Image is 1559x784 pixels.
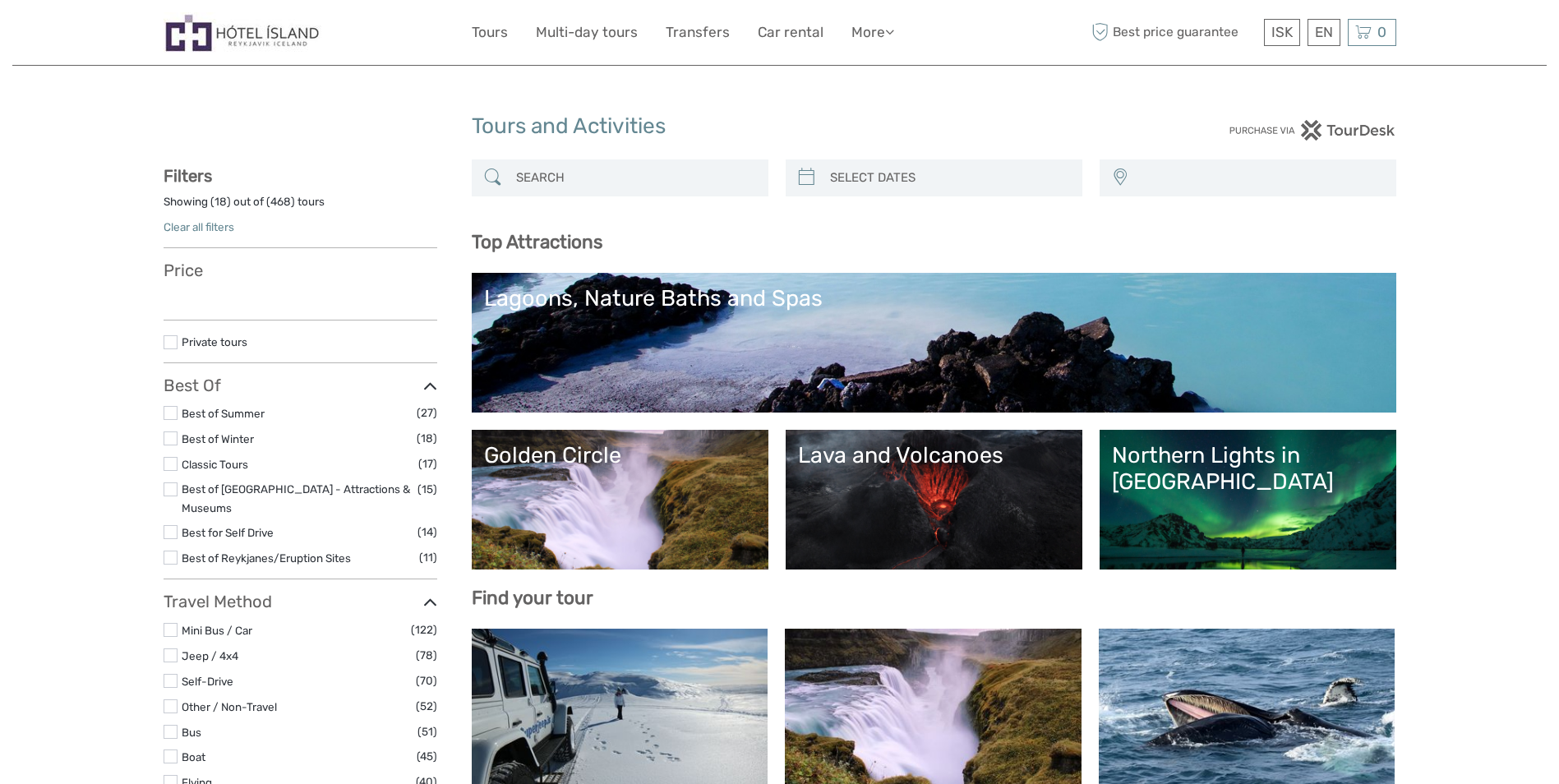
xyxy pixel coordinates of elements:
input: SELECT DATES [823,164,1074,192]
a: Tours [472,21,508,44]
div: EN [1308,19,1340,46]
span: (122) [411,620,437,639]
a: Best of Winter [182,432,254,445]
a: Boat [182,750,205,763]
span: (15) [417,480,437,499]
a: Bus [182,726,201,739]
a: Best for Self Drive [182,526,274,539]
span: 0 [1375,24,1389,40]
a: Lagoons, Nature Baths and Spas [484,285,1384,400]
strong: Filters [164,166,212,186]
a: Transfers [666,21,730,44]
span: (18) [417,429,437,448]
span: (51) [417,722,437,741]
a: Self-Drive [182,675,233,688]
a: Best of Reykjanes/Eruption Sites [182,551,351,565]
div: Golden Circle [484,442,756,468]
a: Multi-day tours [536,21,638,44]
b: Find your tour [472,587,593,609]
a: More [851,21,894,44]
a: Other / Non-Travel [182,700,277,713]
span: (45) [417,747,437,766]
input: SEARCH [510,164,760,192]
a: Best of [GEOGRAPHIC_DATA] - Attractions & Museums [182,482,410,514]
a: Lava and Volcanoes [798,442,1070,557]
div: Showing ( ) out of ( ) tours [164,194,437,219]
a: Golden Circle [484,442,756,557]
span: (70) [416,671,437,690]
span: (27) [417,404,437,422]
span: ISK [1271,24,1293,40]
div: Lava and Volcanoes [798,442,1070,468]
span: Best price guarantee [1088,19,1260,46]
h3: Price [164,261,437,280]
h3: Travel Method [164,592,437,611]
img: Hótel Ísland [164,12,321,53]
b: Top Attractions [472,231,602,253]
span: (52) [416,697,437,716]
a: Northern Lights in [GEOGRAPHIC_DATA] [1112,442,1384,557]
img: PurchaseViaTourDesk.png [1229,120,1395,141]
a: Mini Bus / Car [182,624,252,637]
a: Private tours [182,335,247,348]
span: (14) [417,523,437,542]
h3: Best Of [164,376,437,395]
div: Northern Lights in [GEOGRAPHIC_DATA] [1112,442,1384,496]
a: Best of Summer [182,407,265,420]
span: (78) [416,646,437,665]
a: Clear all filters [164,220,234,233]
span: (17) [418,454,437,473]
a: Jeep / 4x4 [182,649,238,662]
a: Classic Tours [182,458,248,471]
label: 18 [214,194,227,210]
h1: Tours and Activities [472,113,1088,140]
a: Car rental [758,21,823,44]
div: Lagoons, Nature Baths and Spas [484,285,1384,311]
span: (11) [419,548,437,567]
label: 468 [270,194,291,210]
